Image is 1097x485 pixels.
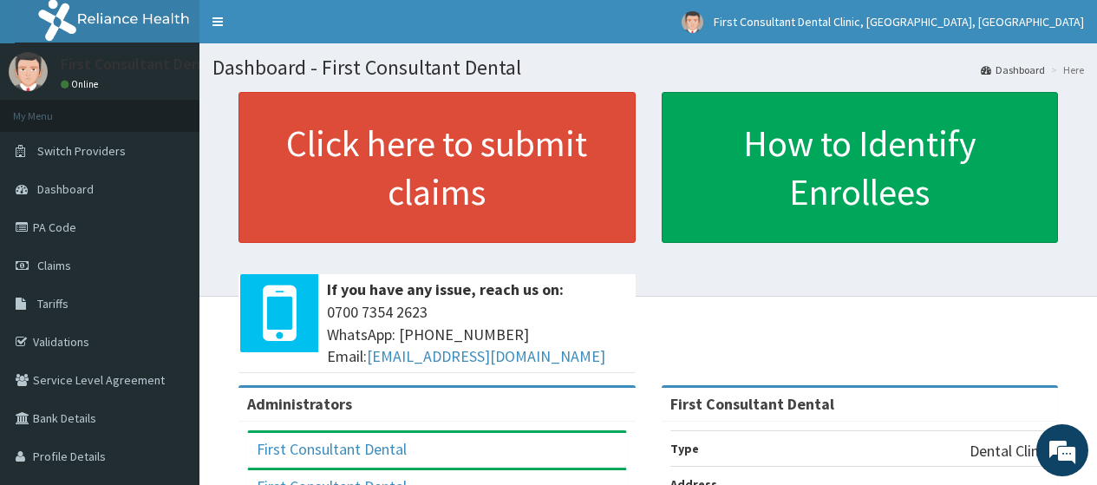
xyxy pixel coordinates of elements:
span: Claims [37,258,71,273]
p: Dental Clinic [970,440,1049,462]
a: Online [61,78,102,90]
a: Dashboard [981,62,1045,77]
b: If you have any issue, reach us on: [327,279,564,299]
li: Here [1047,62,1084,77]
a: How to Identify Enrollees [662,92,1059,243]
b: Type [670,441,699,456]
a: [EMAIL_ADDRESS][DOMAIN_NAME] [367,346,605,366]
a: First Consultant Dental [257,439,407,459]
b: Administrators [247,394,352,414]
strong: First Consultant Dental [670,394,834,414]
span: Dashboard [37,181,94,197]
p: First Consultant Dental Clinic, [GEOGRAPHIC_DATA], [GEOGRAPHIC_DATA] [61,56,561,72]
span: Switch Providers [37,143,126,159]
img: User Image [682,11,703,33]
span: First Consultant Dental Clinic, [GEOGRAPHIC_DATA], [GEOGRAPHIC_DATA] [714,14,1084,29]
h1: Dashboard - First Consultant Dental [212,56,1084,79]
a: Click here to submit claims [238,92,636,243]
img: User Image [9,52,48,91]
span: 0700 7354 2623 WhatsApp: [PHONE_NUMBER] Email: [327,301,627,368]
span: Tariffs [37,296,69,311]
